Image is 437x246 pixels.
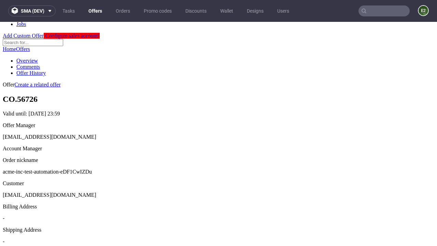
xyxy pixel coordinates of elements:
div: Offer Manager [3,100,434,107]
a: Configure sales account! [44,11,100,17]
a: Orders [112,5,134,16]
a: Wallet [216,5,237,16]
a: Home [3,24,16,30]
time: [DATE] 23:59 [29,89,60,95]
div: Billing Address [3,182,434,188]
span: Configure sales account! [45,11,100,17]
span: [EMAIL_ADDRESS][DOMAIN_NAME] [3,170,96,176]
a: Discounts [181,5,211,16]
a: Promo codes [140,5,176,16]
a: Users [273,5,293,16]
a: Create a related offer [14,60,60,66]
figcaption: e2 [419,6,428,15]
a: Designs [243,5,268,16]
a: Comments [16,42,40,48]
h1: CO.56726 [3,73,434,82]
p: Valid until: [3,89,434,95]
span: - [3,217,4,222]
span: sma (dev) [21,9,44,13]
button: sma (dev) [8,5,56,16]
div: Offer [3,60,434,66]
a: Tasks [58,5,79,16]
div: Shipping Address [3,205,434,211]
div: Customer [3,159,434,165]
div: [EMAIL_ADDRESS][DOMAIN_NAME] [3,112,434,118]
a: Offers [16,24,30,30]
span: - [3,193,4,199]
div: Order nickname [3,135,434,141]
input: Search for... [3,17,63,24]
a: Add Custom Offer [3,11,44,17]
a: Offer History [16,48,46,54]
a: Overview [16,36,38,42]
div: Account Manager [3,124,434,130]
a: Offers [84,5,106,16]
p: acme-inc-test-automation-eDF1CwIZDu [3,147,434,153]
